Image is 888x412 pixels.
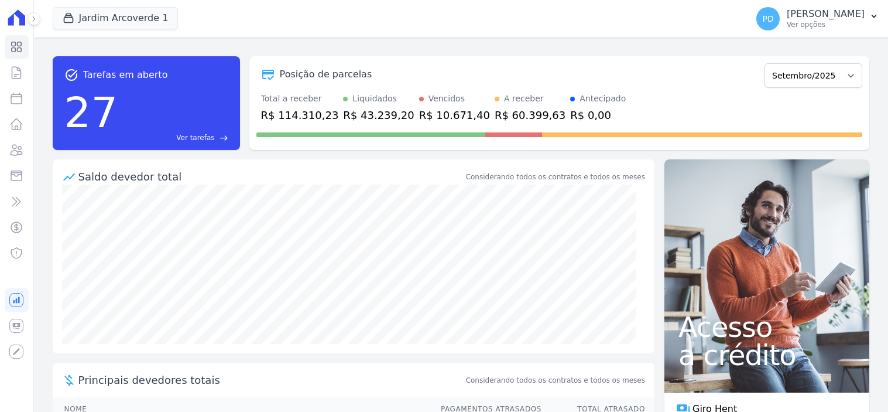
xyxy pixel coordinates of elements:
span: Considerando todos os contratos e todos os meses [466,375,645,386]
div: Total a receber [261,93,339,105]
div: 27 [64,82,118,143]
div: Saldo devedor total [78,169,464,185]
div: Considerando todos os contratos e todos os meses [466,172,645,182]
p: Ver opções [787,20,865,29]
span: task_alt [64,68,78,82]
div: A receber [504,93,544,105]
p: [PERSON_NAME] [787,8,865,20]
span: a crédito [678,341,855,369]
span: Principais devedores totais [78,372,464,388]
span: Ver tarefas [176,132,214,143]
div: Liquidados [352,93,397,105]
a: Ver tarefas east [122,132,228,143]
div: Vencidos [428,93,465,105]
div: R$ 114.310,23 [261,107,339,123]
div: R$ 0,00 [570,107,626,123]
div: Posição de parcelas [280,67,372,81]
span: Tarefas em aberto [83,68,168,82]
div: Antecipado [580,93,626,105]
div: R$ 10.671,40 [419,107,490,123]
div: R$ 43.239,20 [343,107,414,123]
div: R$ 60.399,63 [495,107,565,123]
span: Acesso [678,313,855,341]
button: PD [PERSON_NAME] Ver opções [747,2,888,35]
span: PD [762,15,773,23]
button: Jardim Arcoverde 1 [53,7,179,29]
span: east [220,134,228,142]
